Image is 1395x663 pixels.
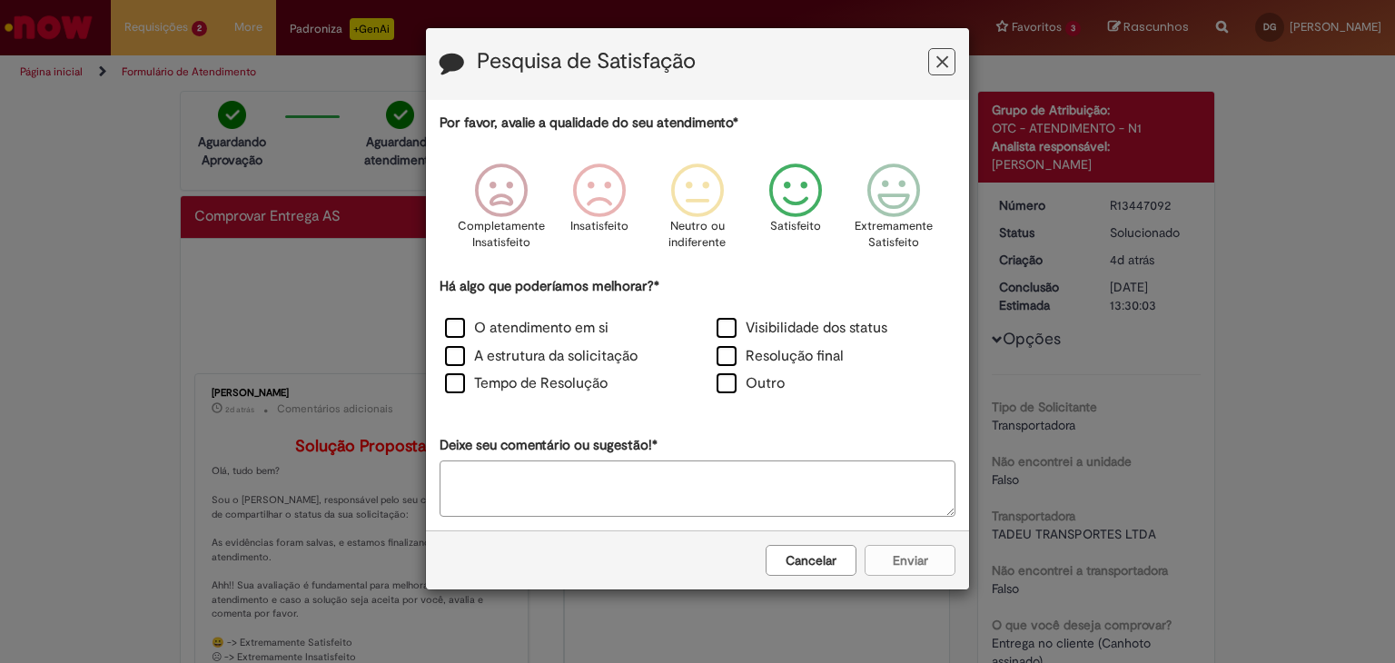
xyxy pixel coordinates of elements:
label: Tempo de Resolução [445,373,608,394]
label: O atendimento em si [445,318,608,339]
div: Há algo que poderíamos melhorar?* [440,277,955,400]
p: Completamente Insatisfeito [458,218,545,252]
p: Neutro ou indiferente [665,218,730,252]
label: Pesquisa de Satisfação [477,50,696,74]
label: Resolução final [717,346,844,367]
p: Extremamente Satisfeito [855,218,933,252]
label: A estrutura da solicitação [445,346,638,367]
label: Visibilidade dos status [717,318,887,339]
div: Completamente Insatisfeito [454,150,547,274]
label: Deixe seu comentário ou sugestão!* [440,436,658,455]
label: Por favor, avalie a qualidade do seu atendimento* [440,114,738,133]
button: Cancelar [766,545,856,576]
p: Insatisfeito [570,218,628,235]
div: Satisfeito [749,150,842,274]
div: Insatisfeito [553,150,646,274]
label: Outro [717,373,785,394]
div: Extremamente Satisfeito [847,150,940,274]
p: Satisfeito [770,218,821,235]
div: Neutro ou indiferente [651,150,744,274]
